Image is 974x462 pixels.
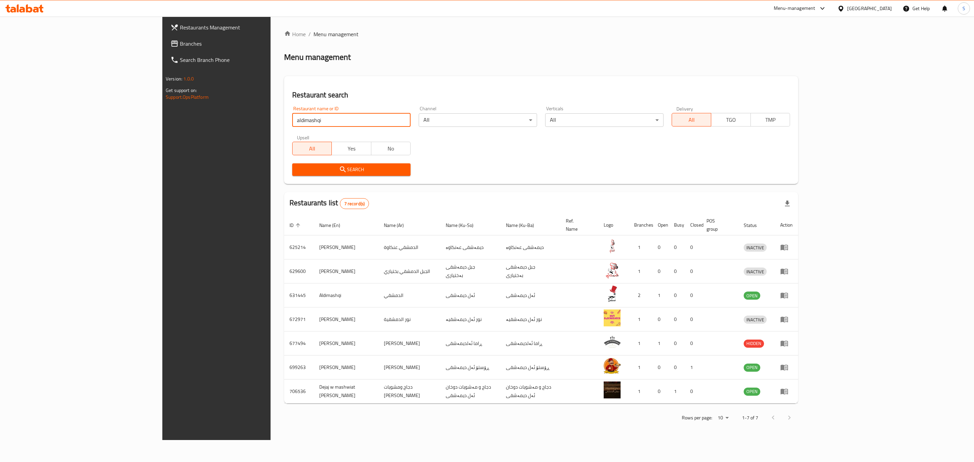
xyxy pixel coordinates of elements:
td: 1 [629,379,652,403]
td: 0 [685,283,701,307]
div: HIDDEN [744,340,764,348]
span: Search Branch Phone [180,56,320,64]
td: ئەل دیمەشقی [501,283,561,307]
td: 1 [629,355,652,379]
span: 1.0.0 [183,74,194,83]
table: enhanced table [284,215,798,403]
span: Search [298,165,405,174]
td: دجاج و مەشویات دوخان ئەل دیمەشقی [501,379,561,403]
td: جبل ديمەشقی بەختیاری [440,259,501,283]
span: Restaurants Management [180,23,320,31]
td: الجبل الدمشقي بختياري [378,259,440,283]
div: Menu [780,291,793,299]
span: OPEN [744,292,760,300]
span: All [295,144,329,154]
label: Upsell [297,135,309,140]
td: 1 [629,331,652,355]
div: [GEOGRAPHIC_DATA] [847,5,892,12]
div: Menu [780,267,793,275]
td: 0 [652,355,669,379]
span: Version: [166,74,182,83]
td: 1 [685,355,701,379]
td: ڕاما ئەلدیمەشقی [501,331,561,355]
span: OPEN [744,364,760,371]
span: Name (Ar) [384,221,413,229]
td: [PERSON_NAME] [378,355,440,379]
a: Support.OpsPlatform [166,93,209,101]
nav: breadcrumb [284,30,798,38]
a: Branches [165,36,325,52]
div: Menu [780,387,793,395]
div: Menu [780,243,793,251]
td: نور ئەل ديمەشقیە [440,307,501,331]
td: 0 [685,259,701,283]
div: OPEN [744,388,760,396]
td: 0 [652,307,669,331]
span: Ref. Name [566,217,590,233]
span: Branches [180,40,320,48]
span: INACTIVE [744,268,767,276]
img: Dejaj w mashwiat Dokhan Aldimashqi [604,382,621,398]
p: Rows per page: [682,414,712,422]
td: 0 [685,307,701,331]
td: 0 [669,331,685,355]
div: Menu [780,363,793,371]
span: ID [289,221,302,229]
button: No [371,142,411,155]
td: Dejaj w mashwiat [PERSON_NAME] [314,379,378,403]
th: Action [775,215,798,235]
th: Busy [669,215,685,235]
td: 0 [669,283,685,307]
td: ڕۆستۆ ئەل دیمەشقی [501,355,561,379]
td: نور الدمشقية [378,307,440,331]
img: Nur Aldimashqia [604,309,621,326]
td: 1 [652,283,669,307]
img: Rosto Aldimashqi [604,357,621,374]
td: [PERSON_NAME] [314,355,378,379]
span: INACTIVE [744,244,767,252]
img: Rama Aldimashqi [604,333,621,350]
td: 1 [652,331,669,355]
div: Menu [780,339,793,347]
h2: Restaurant search [292,90,790,100]
a: Restaurants Management [165,19,325,36]
td: ڕاما ئەلدیمەشقی [440,331,501,355]
td: جبل ديمەشقی بەختیاری [501,259,561,283]
th: Closed [685,215,701,235]
span: TGO [714,115,748,125]
td: [PERSON_NAME] [314,331,378,355]
td: دجاج ومشويات [PERSON_NAME] [378,379,440,403]
button: All [672,113,711,126]
img: Aldimashqi [604,285,621,302]
span: Yes [334,144,368,154]
td: 0 [685,331,701,355]
th: Logo [598,215,629,235]
td: 0 [669,307,685,331]
div: Rows per page: [715,413,731,423]
td: 1 [669,379,685,403]
td: نور ئەل ديمەشقیە [501,307,561,331]
td: ڕۆستۆ ئەل دیمەشقی [440,355,501,379]
div: All [419,113,537,127]
td: [PERSON_NAME] [314,235,378,259]
td: 1 [629,307,652,331]
div: Total records count [340,198,369,209]
td: 0 [669,355,685,379]
div: OPEN [744,364,760,372]
td: 2 [629,283,652,307]
td: 0 [652,259,669,283]
span: 7 record(s) [340,201,369,207]
td: دجاج و مەشویات دوخان ئەل دیمەشقی [440,379,501,403]
span: Name (Ku-Ba) [506,221,543,229]
span: Get support on: [166,86,197,95]
input: Search for restaurant name or ID.. [292,113,411,127]
span: Name (Ku-So) [446,221,482,229]
a: Search Branch Phone [165,52,325,68]
th: Branches [629,215,652,235]
button: All [292,142,332,155]
td: 0 [669,259,685,283]
button: Yes [331,142,371,155]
